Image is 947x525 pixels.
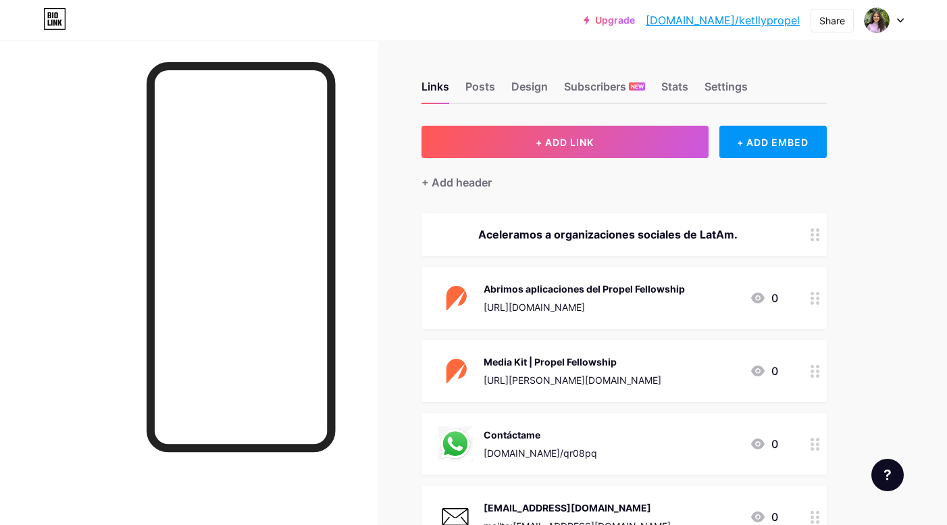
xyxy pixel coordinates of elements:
a: Upgrade [584,15,635,26]
div: Design [511,78,548,103]
div: + ADD EMBED [719,126,827,158]
div: Abrimos aplicaciones del Propel Fellowship [484,282,685,296]
div: Settings [705,78,748,103]
button: + ADD LINK [421,126,709,158]
div: [DOMAIN_NAME]/qr08pq [484,446,597,460]
div: [EMAIL_ADDRESS][DOMAIN_NAME] [484,501,671,515]
div: Media Kit | Propel Fellowship [484,355,661,369]
div: 0 [750,290,778,306]
div: 0 [750,436,778,452]
span: NEW [631,82,644,91]
img: Contáctame [438,426,473,461]
div: Aceleramos a organizaciones sociales de LatAm. [438,226,778,243]
span: + ADD LINK [536,136,594,148]
div: [URL][PERSON_NAME][DOMAIN_NAME] [484,373,661,387]
img: Abrimos aplicaciones del Propel Fellowship [438,280,473,316]
div: Stats [661,78,688,103]
img: Media Kit | Propel Fellowship [438,353,473,389]
a: [DOMAIN_NAME]/ketllypropel [646,12,800,28]
div: 0 [750,363,778,379]
div: Links [421,78,449,103]
div: Posts [465,78,495,103]
img: ketllypropel [864,7,890,33]
div: Share [819,14,845,28]
div: + Add header [421,174,492,191]
div: Subscribers [564,78,645,103]
div: [URL][DOMAIN_NAME] [484,300,685,314]
div: Contáctame [484,428,597,442]
div: 0 [750,509,778,525]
